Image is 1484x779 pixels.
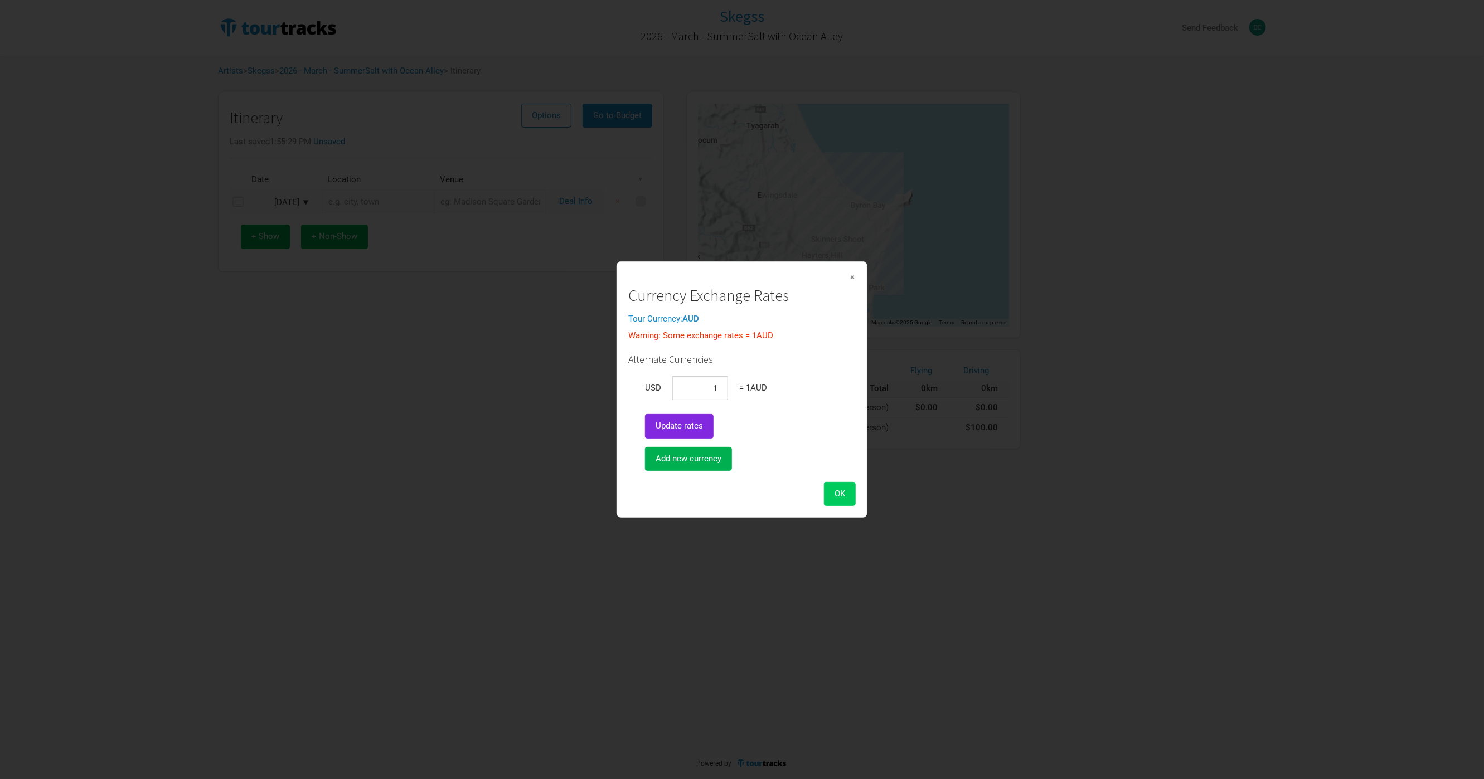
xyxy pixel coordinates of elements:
td: = 1 AUD [734,371,773,406]
strong: AUD [682,314,699,324]
h3: Alternate Currencies [628,354,856,365]
button: OK [824,482,856,506]
div: Warning: Some exchange rates = 1 AUD [628,332,856,348]
div: Tour Currency: [628,315,856,323]
td: USD [639,371,667,406]
span: Add new currency [656,454,721,464]
button: Update rates [645,414,714,438]
span: × [849,271,856,283]
span: Update rates [656,421,703,431]
button: Add new currency [645,447,732,471]
h1: Currency Exchange Rates [628,287,856,304]
span: OK [835,489,845,499]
